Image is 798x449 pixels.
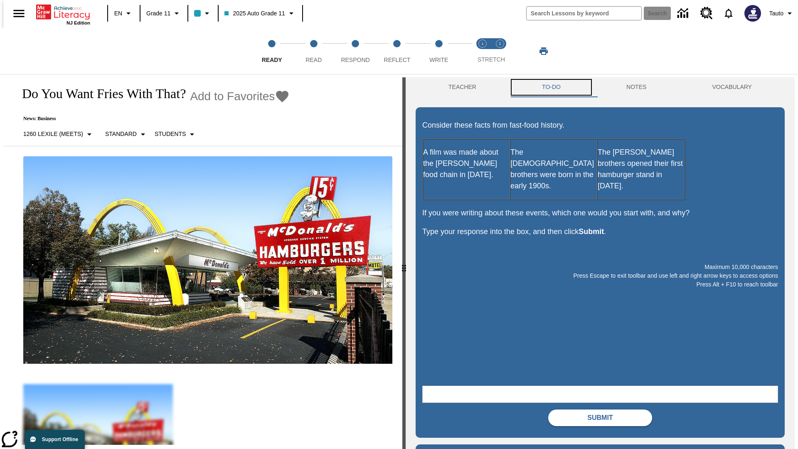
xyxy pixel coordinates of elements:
[718,2,739,24] a: Notifications
[422,280,778,289] p: Press Alt + F10 to reach toolbar
[422,271,778,280] p: Press Escape to exit toolbar and use left and right arrow keys to access options
[3,7,121,14] body: Maximum 10,000 characters Press Escape to exit toolbar and use left and right arrow keys to acces...
[191,6,215,21] button: Class color is light blue. Change class color
[155,130,186,138] p: Students
[739,2,766,24] button: Select a new avatar
[488,28,512,74] button: Stretch Respond step 2 of 2
[402,77,406,449] div: Press Enter or Spacebar and then press right and left arrow keys to move the slider
[416,77,509,97] button: Teacher
[598,147,684,192] p: The [PERSON_NAME] brothers opened their first hamburger stand in [DATE].
[305,57,322,63] span: Read
[262,57,282,63] span: Ready
[248,28,296,74] button: Ready step 1 of 5
[470,28,495,74] button: Stretch Read step 1 of 2
[66,20,90,25] span: NJ Edition
[422,207,778,219] p: If you were writing about these events, which one would you start with, and why?
[594,77,679,97] button: NOTES
[289,28,337,74] button: Read step 2 of 5
[3,77,402,445] div: reading
[422,120,778,131] p: Consider these facts from fast-food history.
[384,57,411,63] span: Reflect
[190,90,275,103] span: Add to Favorites
[509,77,594,97] button: TO-DO
[679,77,785,97] button: VOCABULARY
[146,9,170,18] span: Grade 11
[416,77,785,97] div: Instructional Panel Tabs
[579,227,604,236] strong: Submit
[114,9,122,18] span: EN
[331,28,379,74] button: Respond step 3 of 5
[23,156,392,364] img: One of the first McDonald's stores, with the iconic red sign and golden arches.
[143,6,185,21] button: Grade: Grade 11, Select a grade
[23,130,83,138] p: 1260 Lexile (Meets)
[7,1,31,26] button: Open side menu
[20,127,98,142] button: Select Lexile, 1260 Lexile (Meets)
[415,28,463,74] button: Write step 5 of 5
[406,77,795,449] div: activity
[105,130,137,138] p: Standard
[510,147,597,192] p: The [DEMOGRAPHIC_DATA] brothers were born in the early 1900s.
[478,56,505,63] span: STRETCH
[769,9,783,18] span: Tauto
[42,437,78,442] span: Support Offline
[423,147,510,180] p: A film was made about the [PERSON_NAME] food chain in [DATE].
[102,127,151,142] button: Scaffolds, Standard
[672,2,695,25] a: Data Center
[13,86,186,101] h1: Do You Want Fries With That?
[25,430,85,449] button: Support Offline
[190,89,290,104] button: Add to Favorites - Do You Want Fries With That?
[151,127,200,142] button: Select Student
[422,263,778,271] p: Maximum 10,000 characters
[341,57,369,63] span: Respond
[530,44,557,59] button: Print
[429,57,448,63] span: Write
[13,116,290,122] p: News: Business
[695,2,718,25] a: Resource Center, Will open in new tab
[548,410,652,426] button: Submit
[224,9,285,18] span: 2025 Auto Grade 11
[499,42,501,46] text: 2
[766,6,798,21] button: Profile/Settings
[527,7,641,20] input: search field
[422,226,778,237] p: Type your response into the box, and then click .
[744,5,761,22] img: Avatar
[481,42,483,46] text: 1
[36,3,90,25] div: Home
[221,6,299,21] button: Class: 2025 Auto Grade 11, Select your class
[111,6,137,21] button: Language: EN, Select a language
[373,28,421,74] button: Reflect step 4 of 5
